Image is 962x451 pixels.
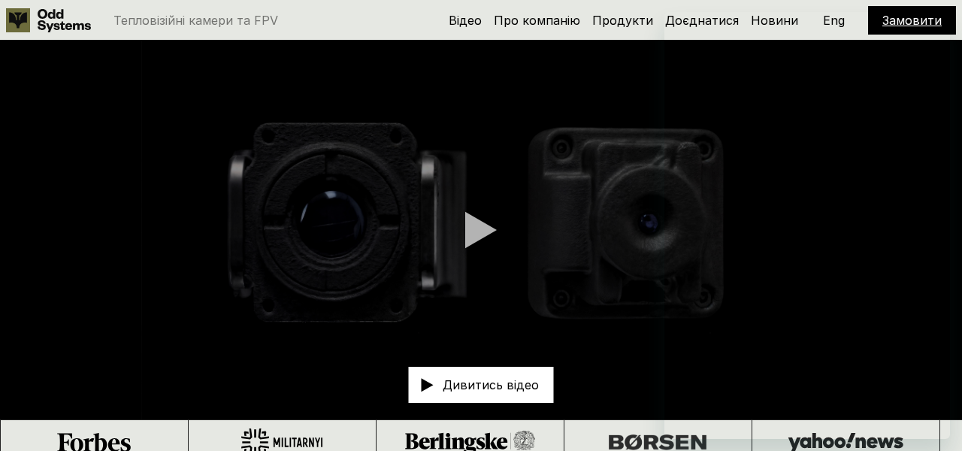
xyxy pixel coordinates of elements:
p: Тепловізійні камери та FPV [113,14,278,26]
a: Відео [449,13,482,28]
a: Продукти [592,13,653,28]
iframe: Вікно повідомлень [664,12,950,439]
p: Дивитись відео [443,379,539,391]
a: Про компанію [494,13,580,28]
